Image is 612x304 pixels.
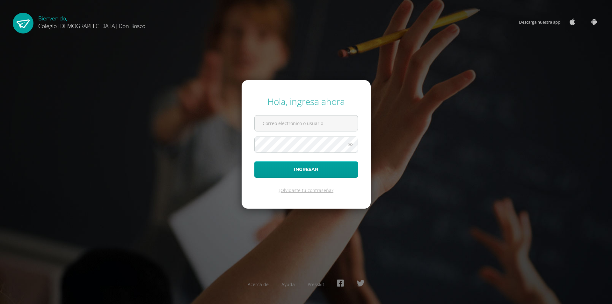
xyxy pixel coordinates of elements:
[255,115,358,131] input: Correo electrónico o usuario
[38,13,145,30] div: Bienvenido,
[248,281,269,287] a: Acerca de
[281,281,295,287] a: Ayuda
[254,95,358,108] div: Hola, ingresa ahora
[38,22,145,30] span: Colegio [DEMOGRAPHIC_DATA] Don Bosco
[519,16,568,28] span: Descarga nuestra app:
[308,281,324,287] a: Presskit
[254,161,358,178] button: Ingresar
[279,187,333,193] a: ¿Olvidaste tu contraseña?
